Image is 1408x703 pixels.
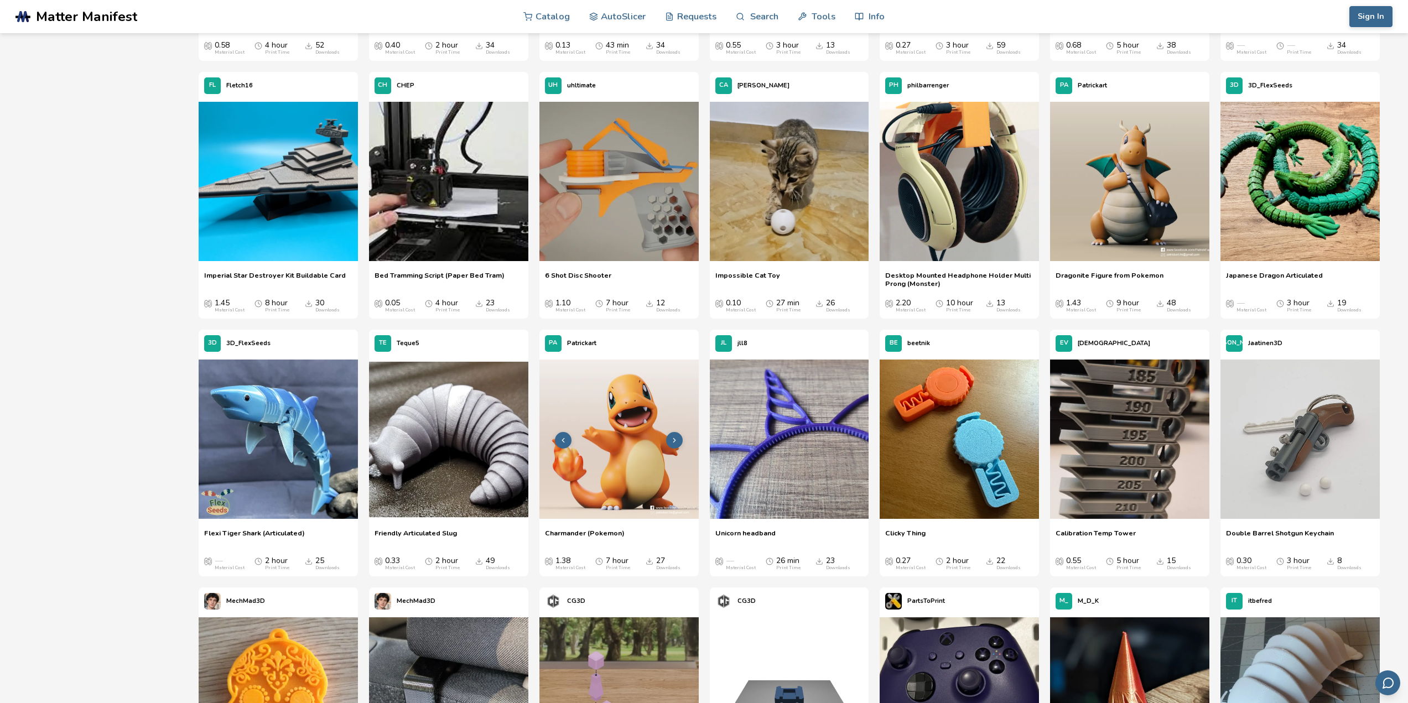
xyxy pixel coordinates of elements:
div: Downloads [656,50,680,55]
span: — [1287,41,1295,50]
div: Material Cost [1236,565,1266,571]
span: PA [1060,82,1068,89]
div: Print Time [1116,50,1141,55]
span: 6 Shot Disc Shooter [545,271,611,288]
div: Print Time [265,50,289,55]
p: itbefred [1248,595,1272,607]
div: Material Cost [555,565,585,571]
span: Charmander (Pokemon) [545,529,625,545]
div: 30 [315,299,340,313]
p: 3D_FlexSeeds [226,337,271,349]
img: CG3D's profile [545,593,562,610]
span: PA [549,340,557,347]
span: Imperial Star Destroyer Kit Buildable Card [204,271,346,288]
span: Average Cost [1226,556,1234,565]
div: 26 [826,299,850,313]
span: Average Cost [375,299,382,308]
div: 3 hour [776,41,801,55]
div: Print Time [265,308,289,313]
div: 0.13 [555,41,585,55]
div: 0.55 [1066,556,1096,571]
div: Print Time [946,308,970,313]
a: Bed Tramming Script (Paper Bed Tram) [375,271,505,288]
span: M_ [1059,597,1068,605]
div: Downloads [826,308,850,313]
span: Average Print Time [1276,41,1284,50]
div: 13 [826,41,850,55]
span: Average Cost [715,556,723,565]
div: Downloads [315,50,340,55]
span: Downloads [475,41,483,50]
span: Downloads [815,556,823,565]
div: 13 [996,299,1021,313]
div: Print Time [946,565,970,571]
span: Average Cost [1226,299,1234,308]
div: Material Cost [1236,308,1266,313]
div: 34 [1337,41,1362,55]
div: Material Cost [1066,308,1096,313]
span: Downloads [646,41,653,50]
div: 0.30 [1236,556,1266,571]
div: Downloads [1167,308,1191,313]
span: Average Cost [1056,41,1063,50]
a: Japanese Dragon Articulated [1226,271,1323,288]
div: Material Cost [385,308,415,313]
div: Print Time [946,50,970,55]
div: Print Time [776,565,801,571]
div: Print Time [1116,565,1141,571]
div: 26 min [776,556,801,571]
span: Average Print Time [766,556,773,565]
div: 2 hour [435,41,460,55]
p: beetnik [907,337,930,349]
a: Impossible Cat Toy [715,271,780,288]
span: Downloads [815,41,823,50]
div: 22 [996,556,1021,571]
span: Downloads [1156,299,1164,308]
span: Downloads [305,299,313,308]
div: 3 hour [1287,299,1311,313]
span: Average Cost [885,556,893,565]
span: — [726,556,734,565]
div: 12 [656,299,680,313]
span: Dragonite Figure from Pokemon [1056,271,1163,288]
div: 7 hour [606,299,630,313]
div: 9 hour [1116,299,1141,313]
span: Average Print Time [595,299,603,308]
div: 7 hour [606,556,630,571]
div: Print Time [776,50,801,55]
span: JL [721,340,726,347]
span: Average Cost [715,41,723,50]
div: 15 [1167,556,1191,571]
div: Downloads [996,308,1021,313]
span: Average Print Time [425,556,433,565]
div: 8 [1337,556,1362,571]
span: Downloads [475,556,483,565]
div: Print Time [435,50,460,55]
span: EV [1060,340,1068,347]
span: Average Cost [204,299,212,308]
div: Print Time [606,308,630,313]
div: 34 [656,41,680,55]
span: TE [379,340,387,347]
span: Average Print Time [1276,556,1284,565]
span: Downloads [1327,556,1334,565]
div: 25 [315,556,340,571]
span: Average Cost [1226,41,1234,50]
p: MechMad3D [226,595,265,607]
p: uhltimate [567,80,596,91]
div: Downloads [315,565,340,571]
img: MechMad3D's profile [204,593,221,610]
div: Print Time [435,565,460,571]
div: 2.20 [896,299,926,313]
span: Average Print Time [595,556,603,565]
span: Downloads [986,41,994,50]
div: 43 min [606,41,630,55]
span: Average Cost [715,299,723,308]
span: — [1236,41,1244,50]
div: 1.45 [215,299,245,313]
div: 2 hour [435,556,460,571]
p: CG3D [567,595,585,607]
div: Material Cost [555,308,585,313]
a: CG3D's profileCG3D [710,587,761,615]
